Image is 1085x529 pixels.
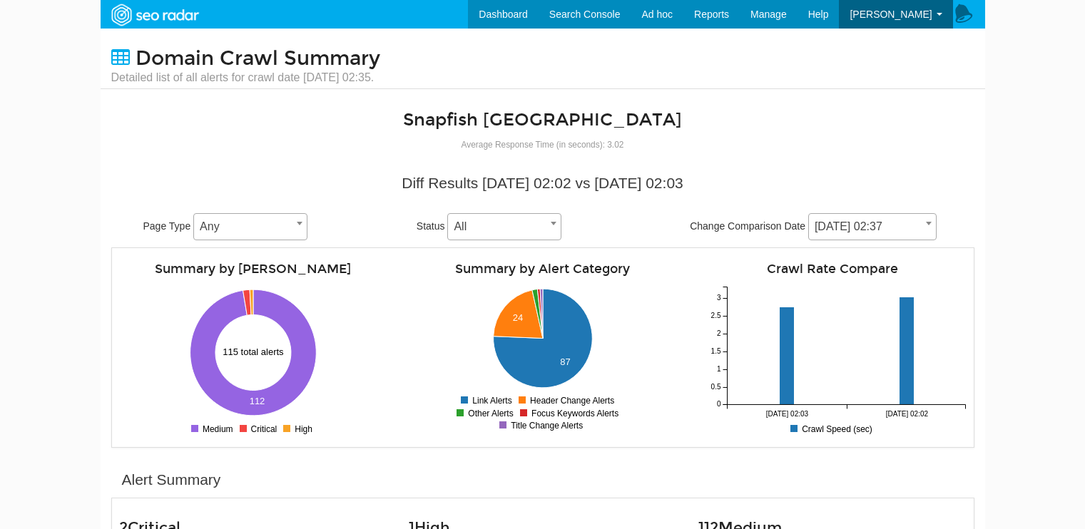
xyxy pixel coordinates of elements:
span: 09/03/2025 02:37 [809,217,936,237]
div: Diff Results [DATE] 02:02 vs [DATE] 02:03 [122,173,964,194]
tspan: 1.5 [710,348,720,356]
tspan: [DATE] 02:02 [885,410,928,418]
span: Search Console [549,9,621,20]
h4: Summary by [PERSON_NAME] [119,262,387,276]
span: All [448,217,561,237]
tspan: 0 [716,401,720,409]
tspan: 3 [716,294,720,302]
text: 115 total alerts [223,346,284,357]
span: Help [808,9,829,20]
h4: Crawl Rate Compare [698,262,967,276]
img: SEORadar [106,2,204,28]
span: Any [193,213,307,240]
span: Change Comparison Date [690,220,805,232]
span: [PERSON_NAME] [850,9,932,20]
a: Snapfish [GEOGRAPHIC_DATA] [403,109,682,130]
span: Page Type [143,220,191,232]
span: 09/03/2025 02:37 [808,213,937,240]
span: Any [194,217,307,237]
span: All [447,213,561,240]
span: Reports [694,9,729,20]
small: Average Response Time (in seconds): 3.02 [462,140,624,150]
tspan: 2.5 [710,312,720,320]
iframe: Opens a widget where you can find more information [994,486,1071,522]
span: Domain Crawl Summary [136,46,380,71]
tspan: 2 [716,330,720,338]
span: Status [417,220,445,232]
div: Alert Summary [122,469,221,491]
tspan: [DATE] 02:03 [765,410,808,418]
span: Ad hoc [641,9,673,20]
tspan: 1 [716,366,720,374]
span: Manage [750,9,787,20]
h4: Summary by Alert Category [409,262,677,276]
tspan: 0.5 [710,384,720,391]
small: Detailed list of all alerts for crawl date [DATE] 02:35. [111,70,380,86]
